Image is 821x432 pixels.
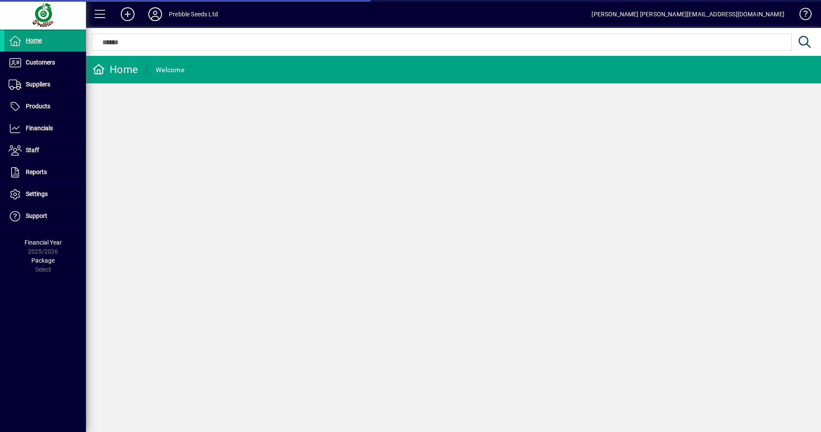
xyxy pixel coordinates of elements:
div: Welcome [156,63,184,77]
span: Suppliers [26,81,50,88]
a: Financials [4,118,86,139]
a: Support [4,205,86,227]
button: Add [114,6,141,22]
span: Customers [26,59,55,66]
span: Products [26,103,50,110]
a: Settings [4,184,86,205]
a: Products [4,96,86,117]
div: Home [92,63,138,77]
span: Home [26,37,42,44]
a: Suppliers [4,74,86,95]
span: Staff [26,147,39,153]
span: Package [31,257,55,264]
span: Financials [26,125,53,132]
span: Settings [26,190,48,197]
a: Knowledge Base [793,2,810,30]
a: Reports [4,162,86,183]
div: Prebble Seeds Ltd [169,7,218,21]
span: Support [26,212,47,219]
span: Financial Year [25,239,62,246]
a: Staff [4,140,86,161]
span: Reports [26,169,47,175]
button: Profile [141,6,169,22]
a: Customers [4,52,86,74]
div: [PERSON_NAME] [PERSON_NAME][EMAIL_ADDRESS][DOMAIN_NAME] [591,7,784,21]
